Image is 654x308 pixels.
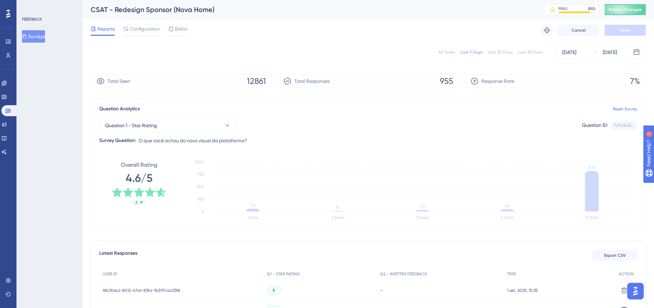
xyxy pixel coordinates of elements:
[126,170,152,186] span: 4.6/5
[22,16,42,22] div: FEEDBACK
[22,30,45,43] button: Surveys
[380,287,501,294] div: -
[99,105,140,113] span: Question Analytics
[273,288,275,293] span: 5
[588,164,596,170] tspan: 816
[558,25,599,36] button: Cancel
[103,271,117,277] span: USER ID
[559,6,567,11] div: MAU
[605,25,646,36] button: Save
[619,271,634,277] span: ACTION
[331,215,344,220] text: 2 Stars
[488,49,513,55] div: Last 30 Days
[99,119,237,132] button: Question 1 - Star Rating
[588,6,596,11] div: 84 %
[380,271,427,277] span: Q2 - WRITTEN FEEDBACK
[518,49,543,55] div: Last 90 Days
[99,136,136,145] div: Survey Question:
[336,204,339,211] tspan: 8
[294,77,330,85] span: Total Responses
[572,27,586,33] span: Cancel
[103,288,180,293] span: f8b3fab2-8012-47af-83fa-1b597c4a33f8
[250,202,256,208] tspan: 56
[135,200,137,205] span: 2
[604,253,626,258] span: Export CSV
[586,215,599,220] text: 5 Stars
[562,48,576,56] div: [DATE]
[107,77,130,85] span: Total Seen
[197,197,204,201] tspan: 250
[507,288,538,293] span: 1 set. 2025, 15:35
[121,161,157,169] span: Overall Rating
[195,159,204,164] tspan: 1000
[440,76,453,87] span: 955
[105,121,157,130] span: Question 1 - Star Rating
[130,25,160,33] span: Configuration
[247,76,266,87] span: 12861
[416,215,429,220] text: 3 Stars
[460,49,482,55] div: Last 7 Days
[614,123,634,128] div: 7d7c5415...
[267,271,300,277] span: Q1 - STAR RATING
[16,2,43,10] span: Need Help?
[202,209,204,214] tspan: 0
[139,136,247,145] span: O que você achou do novo visual da plataforma?
[97,25,115,33] span: Reports
[507,271,516,277] span: TIME
[630,76,640,87] span: 7%
[625,281,646,301] iframe: UserGuiding AI Assistant Launcher
[438,49,455,55] div: All Times
[420,203,425,210] tspan: 29
[605,4,646,15] button: Publish Changes
[197,172,204,177] tspan: 750
[99,249,137,262] span: Latest Responses
[91,5,527,14] div: CSAT - Redesign Sponsor (Nova Home)
[48,3,50,9] div: 1
[481,77,514,85] span: Response Rate
[501,215,514,220] text: 4 Stars
[248,215,258,220] text: 1 Star
[620,27,630,33] span: Save
[593,250,637,261] button: Export CSV
[613,106,637,112] a: Reset Survey
[609,7,642,12] span: Publish Changes
[582,121,608,130] div: Question ID:
[504,202,510,209] tspan: 46
[175,25,188,33] span: Editor
[197,184,204,189] tspan: 500
[603,48,617,56] div: [DATE]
